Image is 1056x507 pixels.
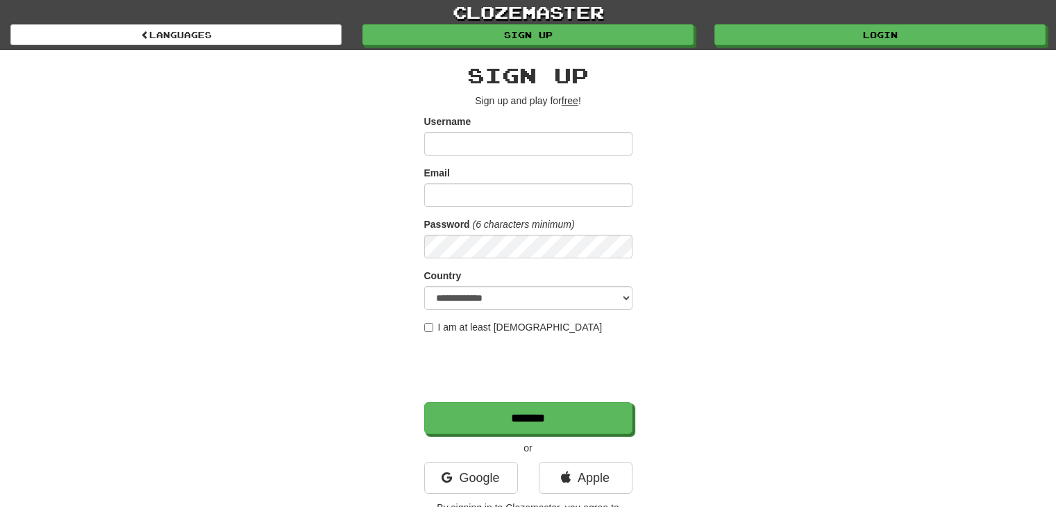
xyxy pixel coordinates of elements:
h2: Sign up [424,64,632,87]
label: Country [424,269,462,283]
a: Languages [10,24,342,45]
label: Password [424,217,470,231]
a: Google [424,462,518,494]
em: (6 characters minimum) [473,219,575,230]
a: Sign up [362,24,694,45]
a: Apple [539,462,632,494]
label: I am at least [DEMOGRAPHIC_DATA] [424,320,603,334]
input: I am at least [DEMOGRAPHIC_DATA] [424,323,433,332]
p: or [424,441,632,455]
a: Login [714,24,1046,45]
label: Username [424,115,471,128]
u: free [562,95,578,106]
label: Email [424,166,450,180]
iframe: reCAPTCHA [424,341,635,395]
p: Sign up and play for ! [424,94,632,108]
